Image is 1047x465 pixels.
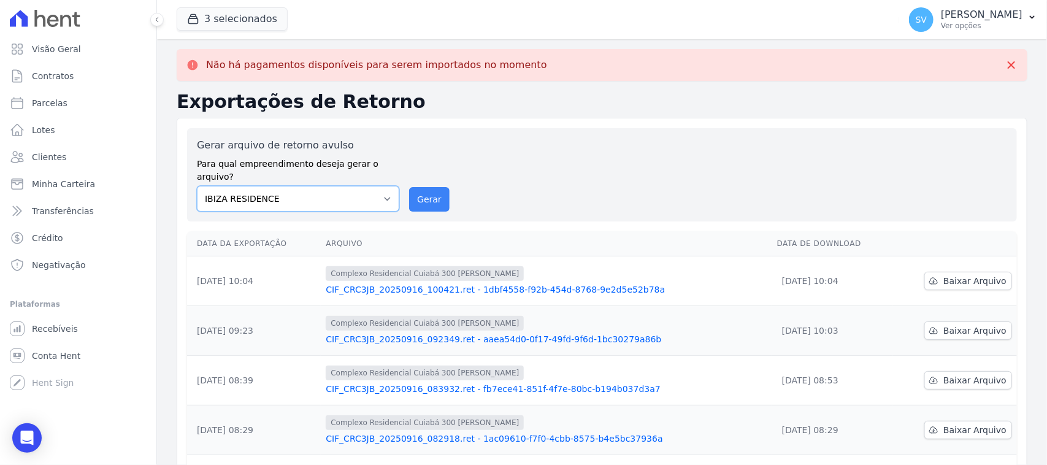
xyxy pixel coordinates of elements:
[5,344,151,368] a: Conta Hent
[187,405,321,455] td: [DATE] 08:29
[32,178,95,190] span: Minha Carteira
[32,43,81,55] span: Visão Geral
[187,356,321,405] td: [DATE] 08:39
[32,151,66,163] span: Clientes
[326,366,524,380] span: Complexo Residencial Cuiabá 300 [PERSON_NAME]
[32,350,80,362] span: Conta Hent
[187,306,321,356] td: [DATE] 09:23
[326,415,524,430] span: Complexo Residencial Cuiabá 300 [PERSON_NAME]
[32,70,74,82] span: Contratos
[326,432,767,445] a: CIF_CRC3JB_20250916_082918.ret - 1ac09610-f7f0-4cbb-8575-b4e5bc37936a
[187,231,321,256] th: Data da Exportação
[5,226,151,250] a: Crédito
[916,15,927,24] span: SV
[326,333,767,345] a: CIF_CRC3JB_20250916_092349.ret - aaea54d0-0f17-49fd-9f6d-1bc30279a86b
[326,283,767,296] a: CIF_CRC3JB_20250916_100421.ret - 1dbf4558-f92b-454d-8768-9e2d5e52b78a
[924,371,1012,390] a: Baixar Arquivo
[943,374,1007,386] span: Baixar Arquivo
[32,259,86,271] span: Negativação
[5,145,151,169] a: Clientes
[943,275,1007,287] span: Baixar Arquivo
[772,405,892,455] td: [DATE] 08:29
[924,321,1012,340] a: Baixar Arquivo
[5,317,151,341] a: Recebíveis
[321,231,772,256] th: Arquivo
[772,256,892,306] td: [DATE] 10:04
[32,124,55,136] span: Lotes
[943,424,1007,436] span: Baixar Arquivo
[32,97,67,109] span: Parcelas
[10,297,147,312] div: Plataformas
[772,306,892,356] td: [DATE] 10:03
[187,256,321,306] td: [DATE] 10:04
[177,7,288,31] button: 3 selecionados
[326,383,767,395] a: CIF_CRC3JB_20250916_083932.ret - fb7ece41-851f-4f7e-80bc-b194b037d3a7
[197,138,399,153] label: Gerar arquivo de retorno avulso
[197,153,399,183] label: Para qual empreendimento deseja gerar o arquivo?
[32,232,63,244] span: Crédito
[177,91,1027,113] h2: Exportações de Retorno
[899,2,1047,37] button: SV [PERSON_NAME] Ver opções
[941,21,1022,31] p: Ver opções
[772,356,892,405] td: [DATE] 08:53
[12,423,42,453] div: Open Intercom Messenger
[326,316,524,331] span: Complexo Residencial Cuiabá 300 [PERSON_NAME]
[326,266,524,281] span: Complexo Residencial Cuiabá 300 [PERSON_NAME]
[5,199,151,223] a: Transferências
[924,272,1012,290] a: Baixar Arquivo
[5,118,151,142] a: Lotes
[941,9,1022,21] p: [PERSON_NAME]
[943,325,1007,337] span: Baixar Arquivo
[32,323,78,335] span: Recebíveis
[206,59,547,71] p: Não há pagamentos disponíveis para serem importados no momento
[5,172,151,196] a: Minha Carteira
[409,187,450,212] button: Gerar
[5,64,151,88] a: Contratos
[5,37,151,61] a: Visão Geral
[924,421,1012,439] a: Baixar Arquivo
[5,253,151,277] a: Negativação
[772,231,892,256] th: Data de Download
[5,91,151,115] a: Parcelas
[32,205,94,217] span: Transferências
